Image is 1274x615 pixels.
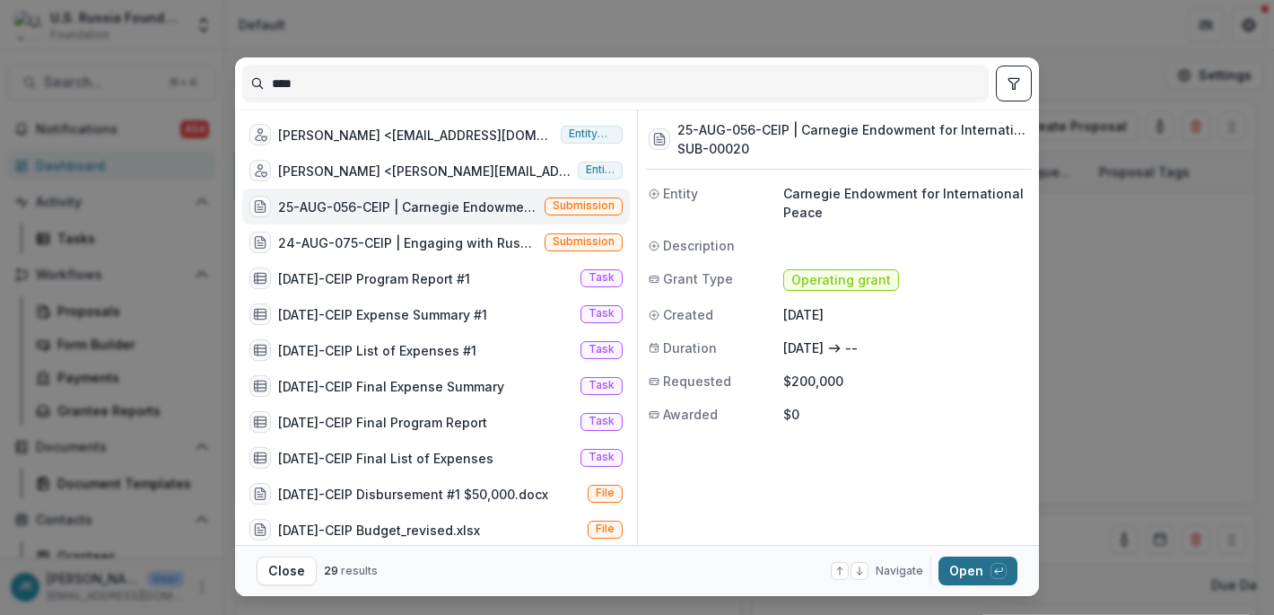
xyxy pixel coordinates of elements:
span: Created [663,305,713,324]
div: [DATE]-CEIP Final Program Report [278,413,487,432]
p: $0 [783,405,1028,424]
span: Description [663,236,735,255]
span: Entity user [586,163,615,176]
div: [PERSON_NAME] <[PERSON_NAME][EMAIL_ADDRESS][PERSON_NAME][DOMAIN_NAME]> [278,162,571,180]
span: Entity user [569,127,615,140]
button: Open [938,557,1017,585]
p: Carnegie Endowment for International Peace [783,184,1028,222]
button: Close [257,557,317,585]
span: Grant Type [663,269,733,288]
p: [DATE] [783,338,824,357]
span: Operating grant [791,273,891,288]
span: Entity [663,184,698,203]
div: [DATE]-CEIP List of Expenses #1 [278,341,476,360]
div: [DATE]-CEIP Disbursement #1 $50,000.docx [278,485,548,504]
span: Navigate [876,563,923,579]
div: [DATE]-CEIP Program Report #1 [278,269,470,288]
div: [DATE]-CEIP Budget_revised.xlsx [278,521,480,540]
div: [DATE]-CEIP Expense Summary #1 [278,305,487,324]
span: results [341,564,378,577]
span: Task [589,307,615,320]
button: toggle filters [996,66,1032,101]
span: File [596,523,615,535]
span: Task [589,379,615,391]
div: [DATE]-CEIP Final Expense Summary [278,377,504,396]
div: [PERSON_NAME] <[EMAIL_ADDRESS][DOMAIN_NAME]> [278,126,554,145]
span: Task [589,415,615,427]
span: File [596,487,615,499]
div: [DATE]-CEIP Final List of Expenses [278,449,493,468]
span: Requested [663,372,731,391]
span: Awarded [663,405,718,424]
span: Submission [553,199,615,212]
div: 25-AUG-056-CEIP | Carnegie Endowment for International Peace - 2025 - Grant Proposal Application ... [278,198,537,216]
h3: SUB-00020 [677,139,1028,158]
p: [DATE] [783,305,1028,324]
span: 29 [324,564,338,577]
span: Task [589,271,615,284]
span: Submission [553,235,615,248]
span: Task [589,343,615,356]
p: -- [845,338,858,357]
h3: 25-AUG-056-CEIP | Carnegie Endowment for International Peace - 2025 - Grant Proposal Application ... [677,120,1028,139]
div: 24-AUG-075-CEIP | Engaging with Russia’s “Lost” Generation (The applicant aims to initiate a proj... [278,233,537,252]
p: $200,000 [783,372,1028,391]
span: Task [589,451,615,463]
span: Duration [663,338,717,357]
